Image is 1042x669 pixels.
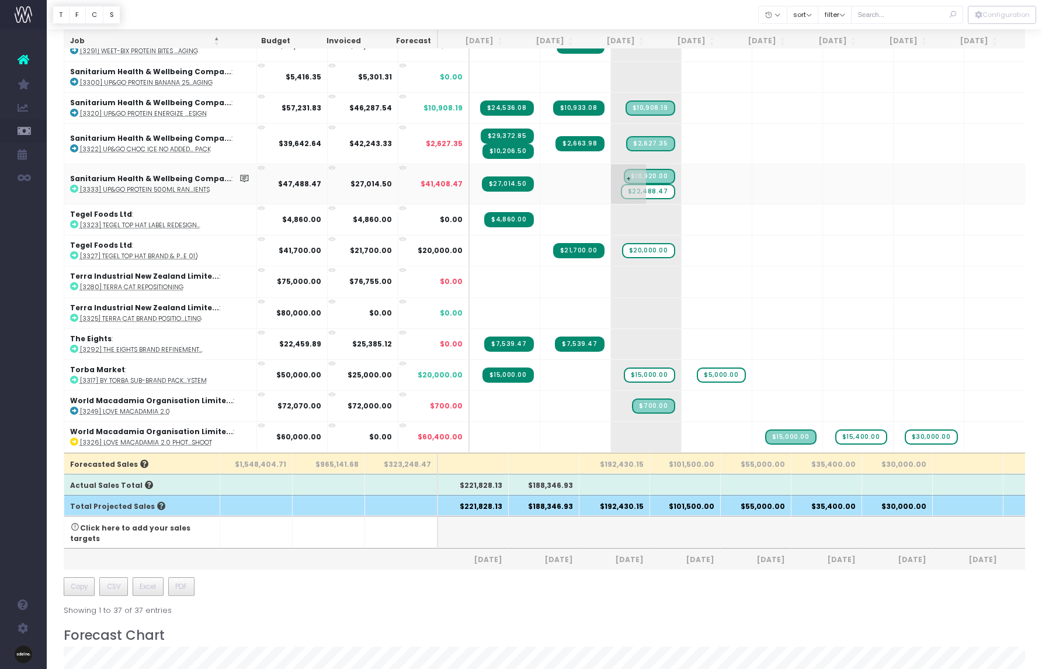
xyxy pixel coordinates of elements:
[968,6,1036,24] button: Configuration
[553,100,605,116] span: Streamtime Invoice: 3855 – [3320] UP&GO Protein Energize FOP 12x250mL Fridge Packs
[15,646,32,663] img: images/default_profile_image.png
[70,303,219,313] strong: Terra Industrial New Zealand Limite...
[64,297,257,328] td: :
[71,581,88,592] span: Copy
[69,6,86,24] button: F
[296,30,367,53] th: Invoiced
[276,308,321,318] strong: $80,000.00
[64,328,257,359] td: :
[64,61,257,92] td: :
[70,365,125,375] strong: Torba Market
[482,368,534,383] span: Streamtime Invoice: 3848 – [3317] By Torba Sub-Brand Packaging System
[70,67,231,77] strong: Sanitarium Health & Wellbeing Compa...
[367,30,438,53] th: Forecast
[64,266,257,297] td: :
[103,6,120,24] button: S
[440,72,463,82] span: $0.00
[349,41,392,51] strong: $24,949.37
[70,459,148,470] span: Forecasted Sales
[64,598,172,616] div: Showing 1 to 37 of 37 entries
[650,30,721,53] th: Sep 25: activate to sort column ascending
[438,30,509,53] th: Jun 25: activate to sort column ascending
[553,243,605,258] span: Streamtime Invoice: 3856 – [3327] Tegel Top Hat Brand & Packaging Refresh (Phase 01)
[440,308,463,318] span: $0.00
[444,554,502,565] span: [DATE]
[481,129,534,144] span: Streamtime Invoice: 3841 – [3322] UP&GO Choc Ice No Added Sugar - 250ml & 12x250mL pack
[624,368,675,383] span: wayahead Sales Forecast Item
[358,72,392,82] strong: $5,301.31
[64,359,257,390] td: :
[656,554,714,565] span: [DATE]
[70,427,233,436] strong: World Macadamia Organisation Limite...
[862,453,933,474] th: $30,000.00
[862,30,933,53] th: Dec 25: activate to sort column ascending
[70,334,112,344] strong: The Eights
[626,136,675,151] span: Streamtime Draft Invoice: 3869 – [3322] UP&GO Choc Ice No Added Sugar - 250ml & 12x250mL pack
[353,214,392,224] strong: $4,860.00
[53,6,70,24] button: T
[140,581,156,592] span: Excel
[482,176,534,192] span: Streamtime Invoice: 3843 – [3333] UP&GO Protein 500mL Range- Illustrative Ingredients
[64,474,220,495] th: Actual Sales Total
[440,276,463,287] span: $0.00
[484,212,533,227] span: Streamtime Invoice: 3850 – [3323] Tegel Top Hat Label Redesign
[579,495,650,516] th: $192,430.15
[721,30,791,53] th: Oct 25: activate to sort column ascending
[349,276,392,286] strong: $76,755.00
[80,376,207,385] abbr: [3317] By Torba Sub-Brand Packaging System
[509,495,579,516] th: $188,346.93
[85,6,104,24] button: C
[70,209,132,219] strong: Tegel Foods Ltd
[579,453,650,474] th: $192,430.15
[80,185,210,194] abbr: [3333] UP&GO Protein 500mL Range- Illustrative Ingredients
[484,337,533,352] span: Streamtime Invoice: 3847 – [3292] The Eights Brand Refinement
[626,100,675,116] span: Streamtime Draft Invoice: 3866 – [3320] UP&GO Protein Energize 250mL FOP Artwork
[64,204,257,235] td: :
[168,577,194,596] button: PDF
[70,240,132,250] strong: Tegel Foods Ltd
[348,370,392,380] strong: $25,000.00
[791,453,862,474] th: $35,400.00
[70,133,231,143] strong: Sanitarium Health & Wellbeing Compa...
[369,308,392,318] strong: $0.00
[421,179,463,189] span: $41,408.47
[727,554,785,565] span: [DATE]
[621,184,675,199] span: wayahead Sales Forecast Item
[933,30,1003,53] th: Jan 26: activate to sort column ascending
[791,495,862,516] th: $35,400.00
[276,370,321,380] strong: $50,000.00
[64,628,1026,643] h3: Forecast Chart
[282,103,321,113] strong: $57,231.83
[175,581,187,592] span: PDF
[80,407,170,416] abbr: [3249] Love Macadamia 2.0
[279,339,321,349] strong: $22,459.89
[220,453,293,474] th: $1,548,404.71
[80,345,203,354] abbr: [3292] The Eights Brand Refinement
[64,164,257,204] td: :
[585,554,644,565] span: [DATE]
[632,398,675,414] span: Streamtime Draft Invoice: 3868 – [3249] Love Macadamia 2.0
[277,276,321,286] strong: $75,000.00
[64,30,225,53] th: Job: activate to sort column descending
[480,100,534,116] span: Streamtime Invoice: 3840 – [3320] UP&GO Protein Energize FOP Callout Concepts
[765,429,817,445] span: Streamtime Draft Invoice: 3867 – [3326] Love Macadamia 2.0 Photography Shoot
[721,495,791,516] th: $55,000.00
[349,103,392,113] strong: $46,287.54
[279,138,321,148] strong: $39,642.64
[369,432,392,442] strong: $0.00
[64,235,257,266] td: :
[282,214,321,224] strong: $4,860.00
[286,72,321,82] strong: $5,416.35
[611,164,646,204] span: +
[64,92,257,123] td: :
[80,78,213,87] abbr: [3300] UP&GO Protein Banana 250mL and 12x250mL Packaging
[905,429,958,445] span: wayahead Sales Forecast Item
[555,136,604,151] span: Streamtime Invoice: 3857 – [3322] UP&GO Choc Ice No Added Sugar - 250ml & 12x250mL pack
[430,401,463,411] span: $700.00
[293,453,365,474] th: $965,141.68
[53,6,120,24] div: Vertical button group
[697,368,745,383] span: wayahead Sales Forecast Item
[862,495,933,516] th: $30,000.00
[80,145,211,154] abbr: [3322] UP&GO Choc Ice No Added Sugar - 250ml & 12x250mL pack
[418,432,463,442] span: $60,400.00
